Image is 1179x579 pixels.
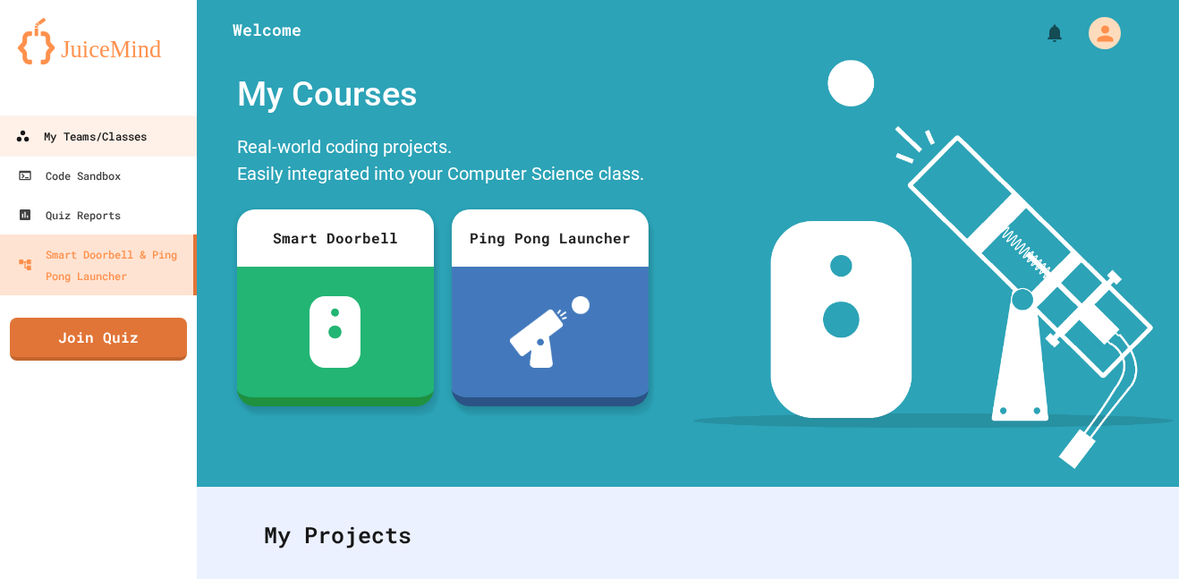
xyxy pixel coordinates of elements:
[237,209,434,267] div: Smart Doorbell
[228,60,657,129] div: My Courses
[18,204,121,226] div: Quiz Reports
[15,125,147,148] div: My Teams/Classes
[310,296,360,368] img: sdb-white.svg
[452,209,649,267] div: Ping Pong Launcher
[510,296,589,368] img: ppl-with-ball.png
[693,60,1173,469] img: banner-image-my-projects.png
[18,243,186,286] div: Smart Doorbell & Ping Pong Launcher
[246,500,1130,570] div: My Projects
[1070,13,1125,54] div: My Account
[10,318,187,361] a: Join Quiz
[228,129,657,196] div: Real-world coding projects. Easily integrated into your Computer Science class.
[18,18,179,64] img: logo-orange.svg
[1011,18,1070,48] div: My Notifications
[18,165,121,186] div: Code Sandbox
